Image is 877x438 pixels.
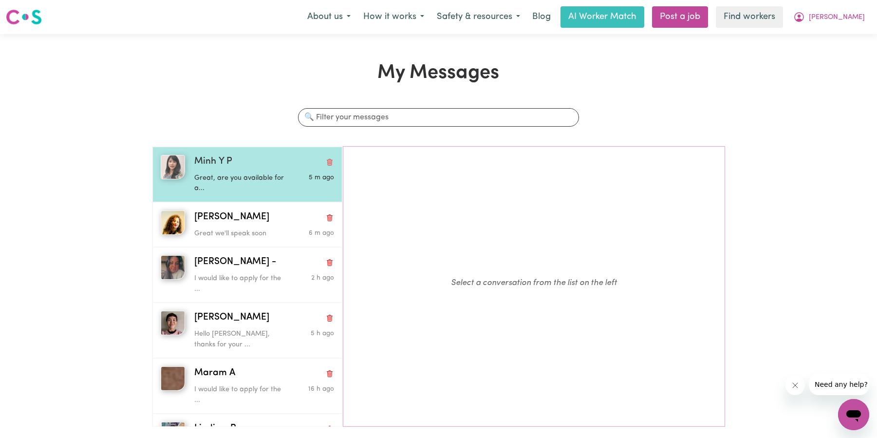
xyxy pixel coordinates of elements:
button: Delete conversation [325,423,334,436]
button: Minh Y PMinh Y PDelete conversationGreat, are you available for a...Message sent on August 3, 2025 [152,147,342,202]
span: Lindiwe R [194,422,236,436]
p: Hello [PERSON_NAME], thanks for your ... [194,329,288,350]
span: [PERSON_NAME] [809,12,865,23]
span: Minh Y P [194,155,232,169]
img: Arpanpreet - [161,255,185,280]
button: Delete conversation [325,211,334,224]
h1: My Messages [152,61,725,85]
button: Safety & resources [430,7,526,27]
a: Blog [526,6,557,28]
p: I would like to apply for the ... [194,273,288,294]
span: [PERSON_NAME] [194,210,269,225]
button: Delete conversation [325,312,334,324]
button: Yasuyo O[PERSON_NAME]Delete conversationHello [PERSON_NAME], thanks for your ...Message sent on A... [152,303,342,358]
span: [PERSON_NAME] [194,311,269,325]
em: Select a conversation from the list on the left [451,279,617,287]
a: Find workers [716,6,783,28]
button: My Account [787,7,871,27]
img: Minh Y P [161,155,185,179]
button: Jazz Davies [PERSON_NAME]Delete conversationGreat we'll speak soonMessage sent on August 3, 2025 [152,202,342,247]
span: Message sent on August 3, 2025 [311,275,334,281]
p: Great, are you available for a... [194,173,288,194]
p: I would like to apply for the ... [194,384,288,405]
button: Delete conversation [325,155,334,168]
button: About us [301,7,357,27]
img: Careseekers logo [6,8,42,26]
iframe: Message from company [809,374,869,395]
button: Arpanpreet -[PERSON_NAME] -Delete conversationI would like to apply for the ...Message sent on Au... [152,247,342,303]
img: Yasuyo O [161,311,185,335]
input: 🔍 Filter your messages [298,108,578,127]
span: Message sent on August 3, 2025 [309,174,334,181]
span: Maram A [194,366,235,381]
button: Delete conversation [325,256,334,269]
span: Message sent on August 2, 2025 [308,386,334,392]
button: How it works [357,7,430,27]
a: Post a job [652,6,708,28]
p: Great we'll speak soon [194,229,288,239]
iframe: Button to launch messaging window [838,399,869,430]
span: Message sent on August 3, 2025 [309,230,334,236]
span: [PERSON_NAME] - [194,255,276,269]
button: Maram AMaram ADelete conversationI would like to apply for the ...Message sent on August 2, 2025 [152,358,342,414]
iframe: Close message [785,376,805,395]
a: Careseekers logo [6,6,42,28]
button: Delete conversation [325,367,334,380]
a: AI Worker Match [560,6,644,28]
span: Message sent on August 3, 2025 [311,330,334,337]
img: Maram A [161,366,185,391]
img: Jazz Davies [161,210,185,235]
